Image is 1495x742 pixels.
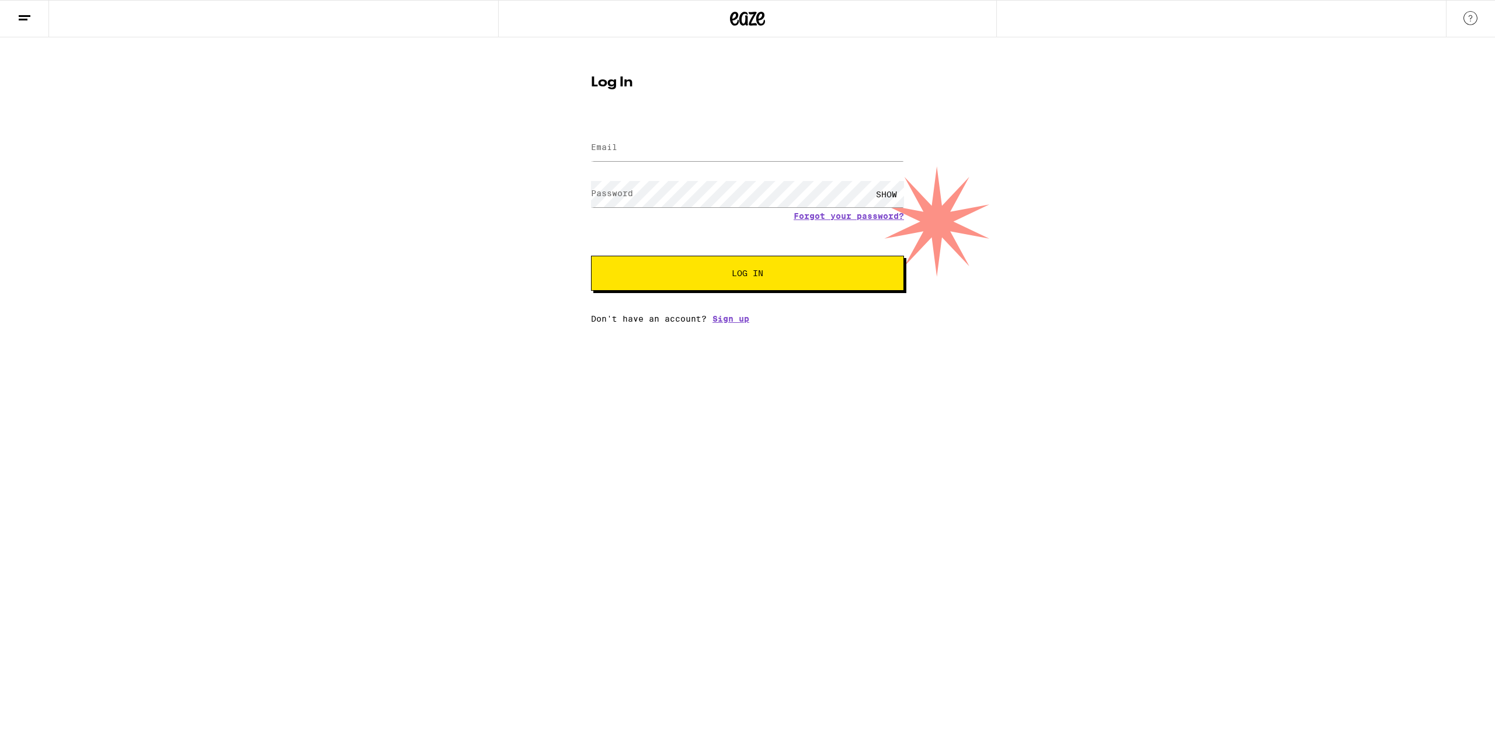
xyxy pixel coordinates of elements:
[794,211,904,221] a: Forgot your password?
[591,314,904,323] div: Don't have an account?
[591,135,904,161] input: Email
[712,314,749,323] a: Sign up
[591,256,904,291] button: Log In
[591,76,904,90] h1: Log In
[591,189,633,198] label: Password
[732,269,763,277] span: Log In
[591,142,617,152] label: Email
[869,181,904,207] div: SHOW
